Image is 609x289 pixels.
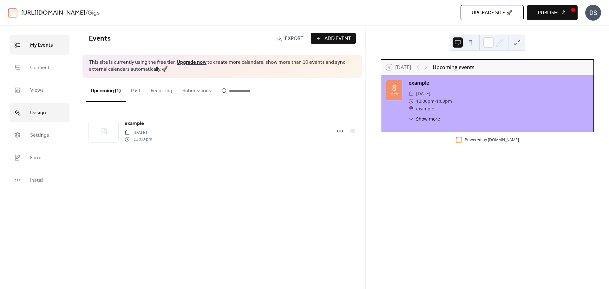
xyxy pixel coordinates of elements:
span: Upgrade site 🚀 [472,9,513,17]
div: ​ [409,115,414,122]
button: Publish [527,5,578,20]
span: Publish [538,9,558,17]
div: Powered by [465,137,519,142]
a: Install [10,170,69,190]
button: ​Show more [409,115,440,122]
div: Oct [390,93,398,97]
a: Upgrade now [177,57,206,67]
a: My Events [10,35,69,55]
div: ​ [409,97,414,105]
button: Recurring [146,78,177,101]
div: example [409,79,588,87]
div: ​ [409,105,414,113]
a: Settings [10,125,69,145]
span: Install [30,175,43,185]
span: Views [30,85,44,95]
button: Submissions [177,78,216,101]
span: example [416,105,434,113]
span: Form [30,153,42,163]
div: DS [585,5,601,21]
span: 12:00pm [416,97,435,105]
span: 12:00 pm [125,136,152,143]
a: Design [10,103,69,122]
span: 1:00pm [436,97,452,105]
a: example [125,120,144,128]
img: logo [8,8,17,18]
a: Views [10,80,69,100]
button: Add Event [311,33,356,44]
div: ​ [409,90,414,97]
div: Upcoming events [433,63,475,71]
button: Upcoming (1) [86,78,126,102]
span: Show more [416,115,440,122]
span: Export [285,35,304,43]
span: Connect [30,63,49,73]
span: [DATE] [125,129,152,136]
a: Export [271,33,308,44]
b: / [85,7,88,19]
span: Design [30,108,46,118]
a: [URL][DOMAIN_NAME] [21,7,85,19]
span: [DATE] [416,90,430,97]
button: Past [126,78,146,101]
div: 8 [392,84,396,92]
span: - [435,97,436,105]
span: My Events [30,40,53,50]
span: Events [89,32,111,46]
span: Settings [30,130,49,140]
a: Connect [10,58,69,77]
a: Form [10,148,69,167]
a: [DOMAIN_NAME] [488,137,519,142]
span: Add Event [324,35,351,43]
button: Upgrade site 🚀 [461,5,524,20]
b: Gigs [88,7,100,19]
span: This site is currently using the free tier. to create more calendars, show more than 10 events an... [89,59,356,73]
